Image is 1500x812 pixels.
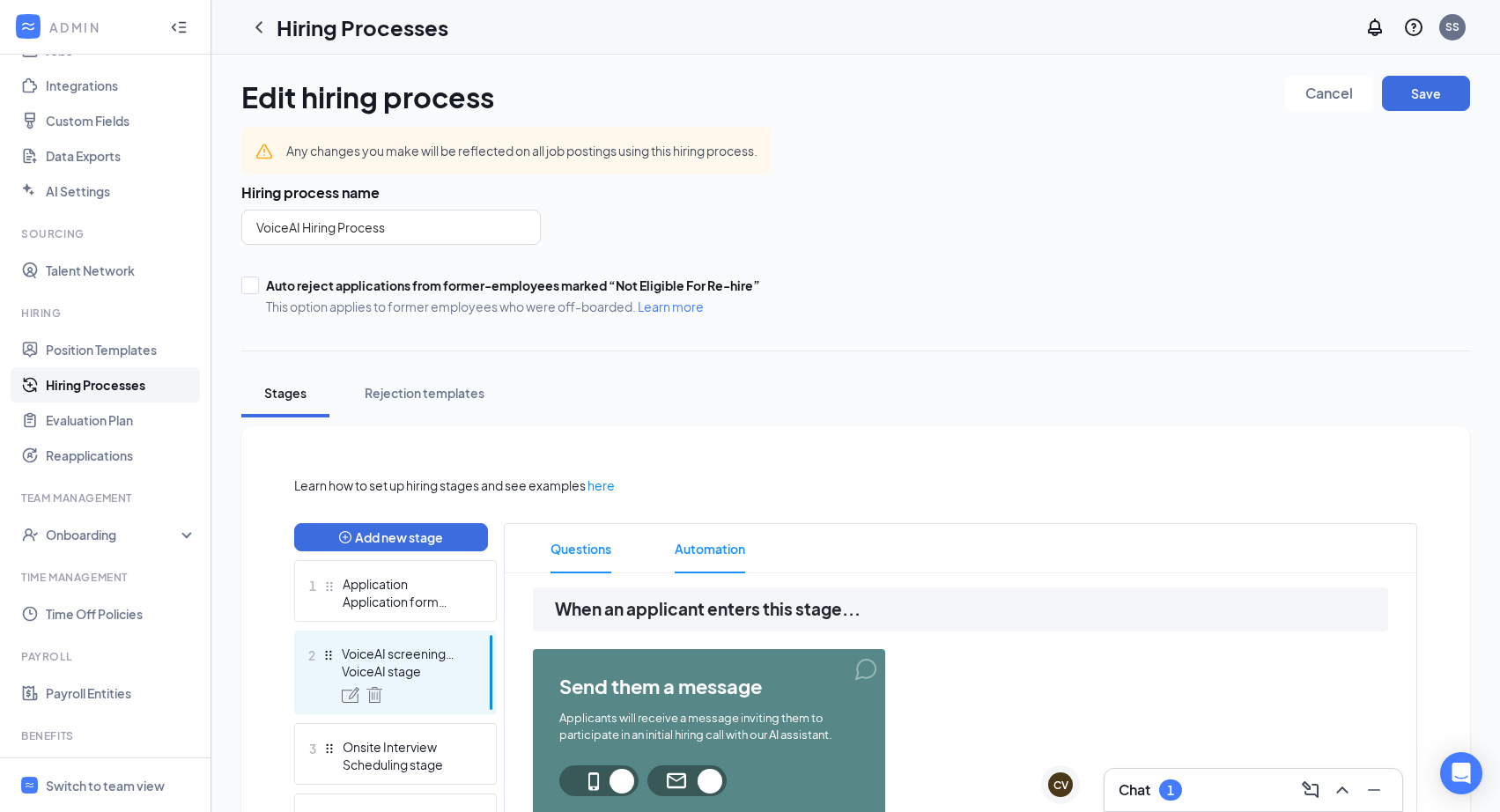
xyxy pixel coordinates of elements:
[259,384,312,402] div: Stages
[309,575,316,596] span: 1
[587,476,615,495] a: here
[49,18,154,36] div: ADMIN
[21,570,193,585] div: Time Management
[241,183,1470,203] h3: Hiring process name
[343,738,471,756] div: Onsite Interview
[1403,17,1424,38] svg: QuestionInfo
[559,710,859,743] div: Applicants will receive a message inviting them to participate in an initial hiring call with our...
[339,531,351,543] span: plus-circle
[1382,76,1470,111] button: Save
[550,524,611,573] span: Questions
[46,675,196,711] a: Payroll Entities
[46,138,196,173] a: Data Exports
[555,596,1388,623] span: When an applicant enters this stage...
[46,438,196,473] a: Reapplications
[24,779,35,791] svg: WorkstreamLogo
[343,593,471,610] div: Application form stage
[286,141,757,160] div: Any changes you make will be reflected on all job postings using this hiring process.
[1119,780,1150,800] h3: Chat
[266,277,760,294] div: Auto reject applications from former-employees marked “Not Eligible For Re-hire”
[46,402,196,438] a: Evaluation Plan
[170,18,188,36] svg: Collapse
[343,756,471,773] div: Scheduling stage
[21,306,193,321] div: Hiring
[255,143,273,160] svg: Warning
[46,367,196,402] a: Hiring Processes
[46,755,196,790] a: Benefits
[21,649,193,664] div: Payroll
[277,12,448,42] h1: Hiring Processes
[322,649,335,661] svg: Drag
[1445,19,1459,34] div: SS
[323,580,336,593] svg: Drag
[1305,87,1353,100] span: Cancel
[46,332,196,367] a: Position Templates
[46,526,181,543] div: Onboarding
[1167,783,1174,798] div: 1
[46,253,196,288] a: Talent Network
[19,18,37,35] svg: WorkstreamLogo
[308,645,315,666] span: 2
[1360,776,1388,804] button: Minimize
[21,728,193,743] div: Benefits
[46,777,165,794] div: Switch to team view
[343,575,471,593] div: Application
[21,226,193,241] div: Sourcing
[309,738,316,759] span: 3
[46,173,196,209] a: AI Settings
[266,298,760,315] span: This option applies to former employees who were off-boarded.
[21,491,193,506] div: Team Management
[1440,752,1482,794] div: Open Intercom Messenger
[1363,779,1385,801] svg: Minimize
[1364,17,1385,38] svg: Notifications
[1300,779,1321,801] svg: ComposeMessage
[46,68,196,103] a: Integrations
[248,17,270,38] svg: ChevronLeft
[1328,776,1356,804] button: ChevronUp
[46,596,196,631] a: Time Off Policies
[1297,776,1325,804] button: ComposeMessage
[241,210,541,245] input: Name of hiring process
[1285,76,1373,118] a: Cancel
[323,742,336,755] svg: Drag
[638,299,704,314] a: Learn more
[675,524,745,573] span: Automation
[1332,779,1353,801] svg: ChevronUp
[241,76,494,118] h1: Edit hiring process
[342,645,470,662] div: VoiceAI screening stage
[46,103,196,138] a: Custom Fields
[1285,76,1373,111] button: Cancel
[559,675,859,697] span: send them a message
[365,384,484,402] div: Rejection templates
[294,523,488,551] button: plus-circleAdd new stage
[294,476,586,495] span: Learn how to set up hiring stages and see examples
[342,662,470,680] div: VoiceAI stage
[21,526,39,543] svg: UserCheck
[1053,778,1068,793] div: CV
